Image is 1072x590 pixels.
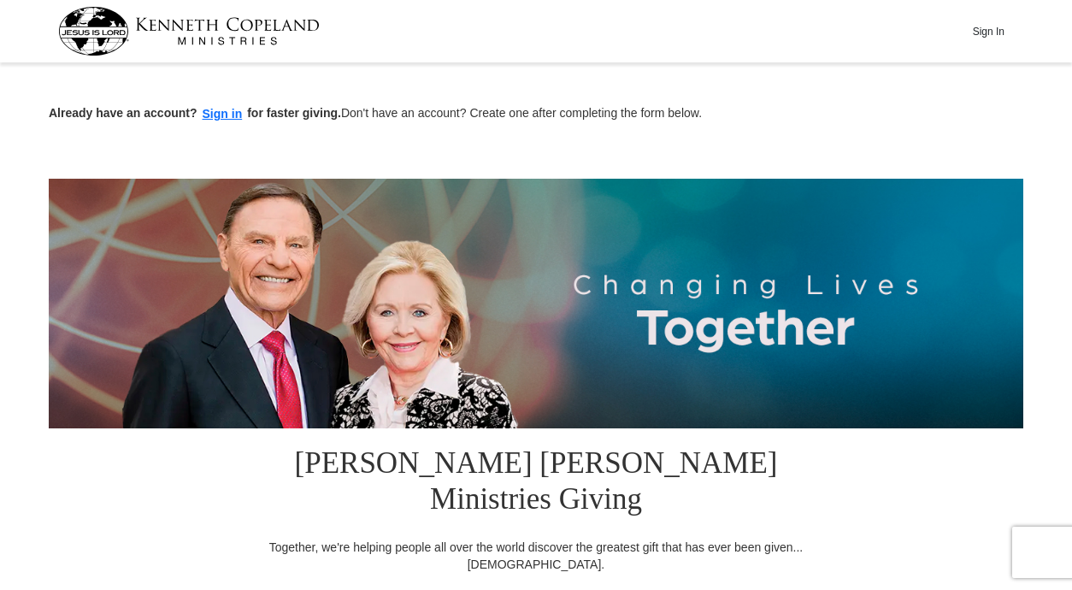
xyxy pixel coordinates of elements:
[258,539,814,573] div: Together, we're helping people all over the world discover the greatest gift that has ever been g...
[963,18,1014,44] button: Sign In
[49,106,341,120] strong: Already have an account? for faster giving.
[197,104,248,124] button: Sign in
[49,104,1023,124] p: Don't have an account? Create one after completing the form below.
[258,428,814,539] h1: [PERSON_NAME] [PERSON_NAME] Ministries Giving
[58,7,320,56] img: kcm-header-logo.svg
